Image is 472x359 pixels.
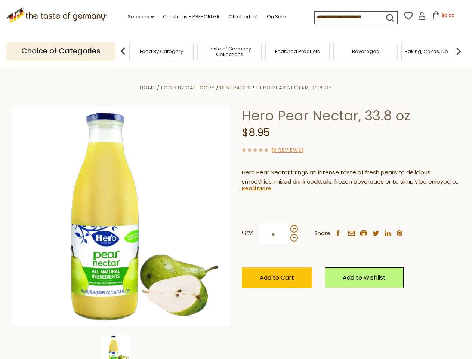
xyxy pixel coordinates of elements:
[260,273,294,282] span: Add to Cart
[242,185,271,192] a: Read More
[242,228,253,237] strong: Qty:
[140,84,155,91] a: Home
[256,84,332,91] a: Hero Pear Nectar, 33.8 oz
[220,84,251,91] a: Beverages
[442,12,454,19] span: $0.00
[274,147,302,154] a: 0 Reviews
[128,13,154,21] a: Seasons
[242,125,270,140] span: $8.95
[200,46,259,57] a: Taste of Germany Collections
[267,13,286,21] a: On Sale
[428,11,459,22] button: $0.00
[405,49,463,54] a: Baking, Cakes, Desserts
[12,107,231,326] img: Hero Pear Nectar, 33.8 oz
[275,49,320,54] a: Featured Products
[161,84,215,91] a: Food By Category
[242,168,460,187] p: Hero Pear Nectar brings an intense taste of fresh pears to delicious smoothies, mixed drink cockt...
[451,44,466,59] img: next arrow
[271,147,304,154] span: ( )
[242,107,460,124] h1: Hero Pear Nectar, 33.8 oz
[352,49,379,54] a: Beverages
[242,267,312,288] button: Add to Cart
[163,13,220,21] a: Christmas - PRE-ORDER
[325,267,404,288] a: Add to Wishlist
[314,229,331,238] span: Share:
[258,224,289,245] input: Qty:
[6,42,115,60] p: Choice of Categories
[140,49,183,54] a: Food By Category
[229,13,258,21] a: Oktoberfest
[115,44,130,59] img: previous arrow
